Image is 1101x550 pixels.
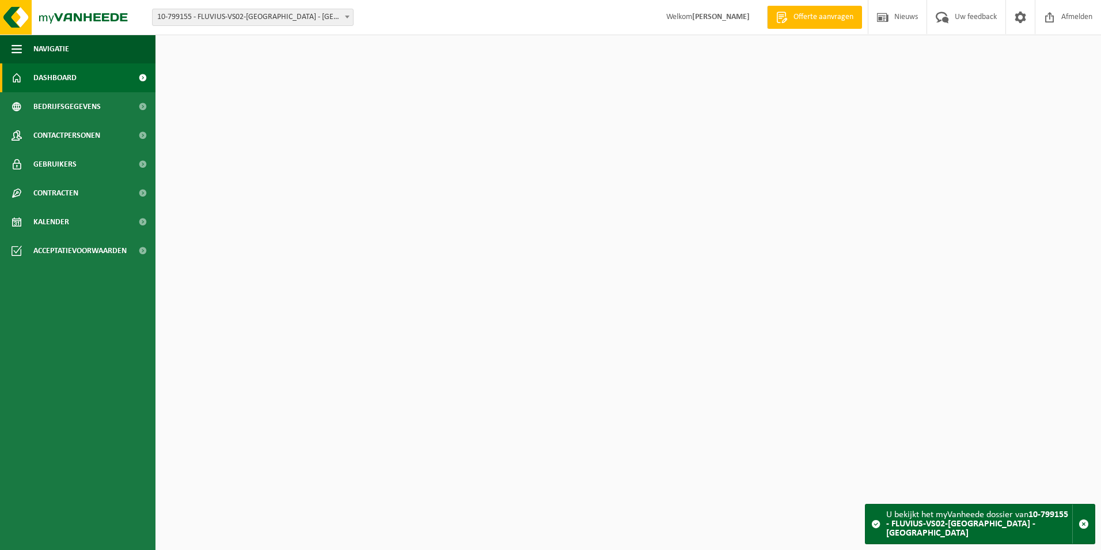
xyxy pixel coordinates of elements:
span: 10-799155 - FLUVIUS-VS02-TORHOUT - TORHOUT [152,9,354,26]
span: Contracten [33,179,78,208]
strong: [PERSON_NAME] [692,13,750,21]
span: Contactpersonen [33,121,100,150]
span: Acceptatievoorwaarden [33,236,127,265]
span: Dashboard [33,63,77,92]
strong: 10-799155 - FLUVIUS-VS02-[GEOGRAPHIC_DATA] - [GEOGRAPHIC_DATA] [886,510,1068,538]
span: Navigatie [33,35,69,63]
span: Gebruikers [33,150,77,179]
span: Offerte aanvragen [791,12,856,23]
a: Offerte aanvragen [767,6,862,29]
span: Bedrijfsgegevens [33,92,101,121]
div: U bekijkt het myVanheede dossier van [886,504,1072,544]
span: Kalender [33,208,69,236]
span: 10-799155 - FLUVIUS-VS02-TORHOUT - TORHOUT [153,9,353,25]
